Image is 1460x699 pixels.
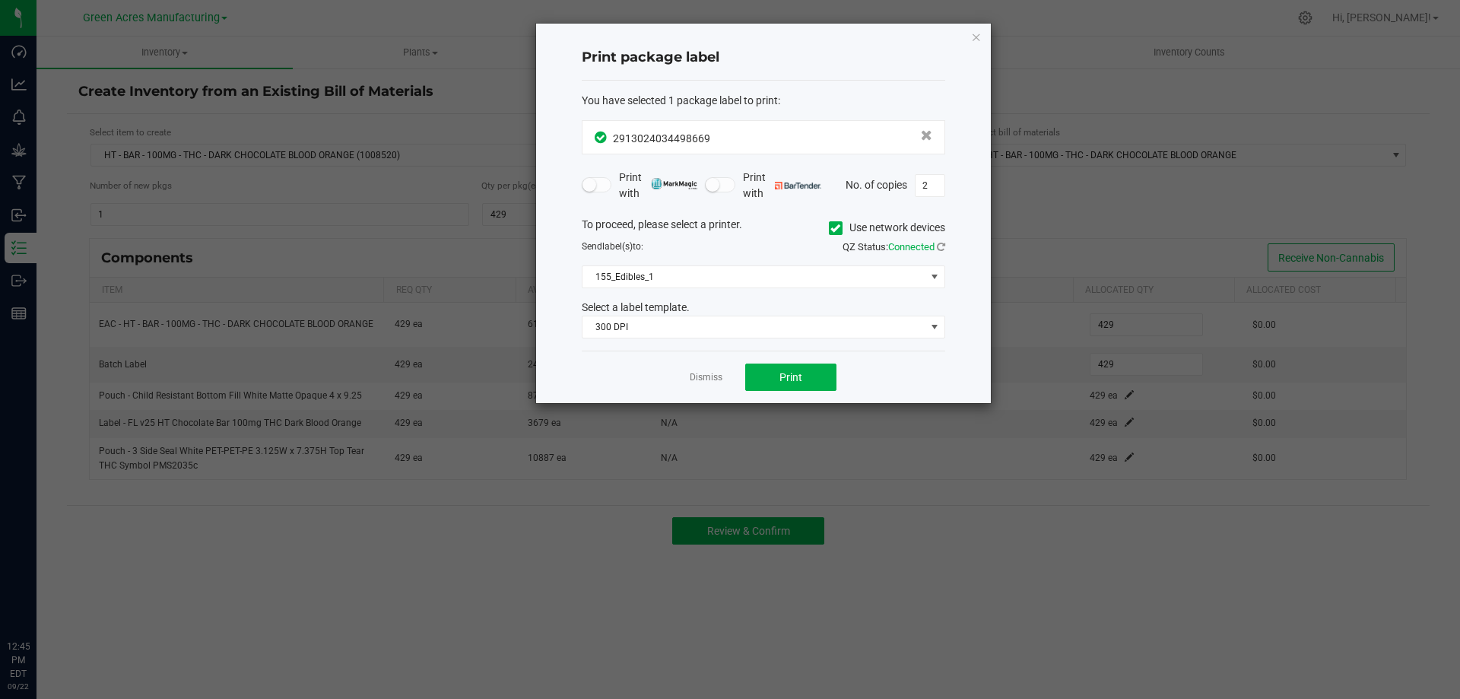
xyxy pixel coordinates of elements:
[582,316,925,338] span: 300 DPI
[775,182,821,189] img: bartender.png
[582,94,778,106] span: You have selected 1 package label to print
[846,178,907,190] span: No. of copies
[779,371,802,383] span: Print
[619,170,697,202] span: Print with
[570,300,957,316] div: Select a label template.
[745,364,836,391] button: Print
[595,129,609,145] span: In Sync
[651,178,697,189] img: mark_magic_cybra.png
[829,220,945,236] label: Use network devices
[843,241,945,253] span: QZ Status:
[602,241,633,252] span: label(s)
[582,241,643,252] span: Send to:
[582,93,945,109] div: :
[582,48,945,68] h4: Print package label
[888,241,935,253] span: Connected
[743,170,821,202] span: Print with
[690,371,722,384] a: Dismiss
[613,132,710,145] span: 2913024034498669
[570,217,957,240] div: To proceed, please select a printer.
[15,577,61,623] iframe: Resource center
[582,266,925,288] span: 155_Edibles_1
